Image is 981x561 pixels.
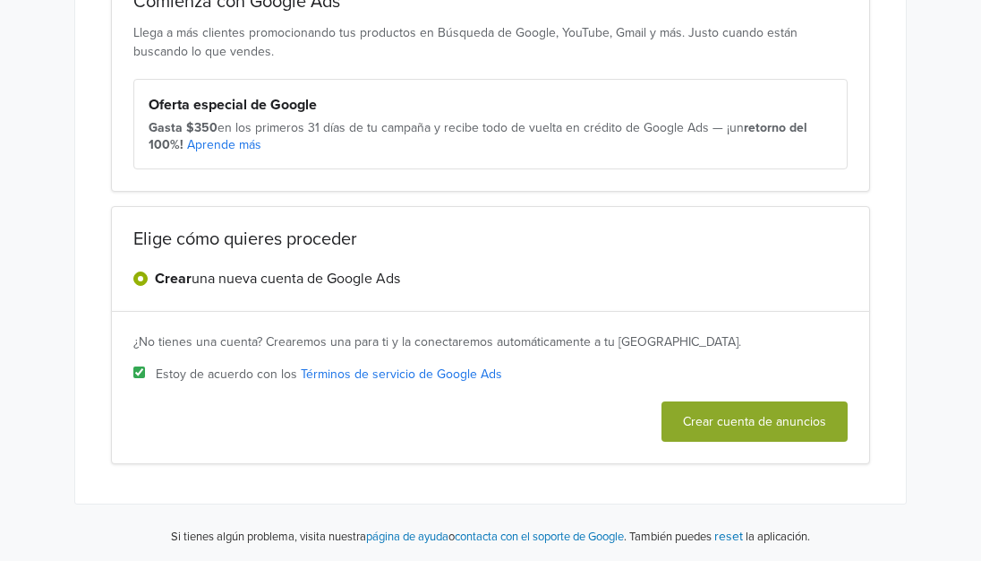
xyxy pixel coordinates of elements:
p: Si tienes algún problema, visita nuestra o . [171,529,627,547]
button: Crear cuenta de anuncios [661,401,848,442]
label: una nueva cuenta de Google Ads [155,268,400,289]
a: página de ayuda [366,530,448,544]
p: Llega a más clientes promocionando tus productos en Búsqueda de Google, YouTube, Gmail y más. Jus... [133,23,848,61]
div: en los primeros 31 días de tu campaña y recibe todo de vuelta en crédito de Google Ads — ¡un [149,119,832,154]
a: Términos de servicio de Google Ads [301,367,502,382]
input: Estoy de acuerdo con los Términos de servicio de Google Ads [133,367,145,378]
strong: $350 [186,120,218,135]
span: Estoy de acuerdo con los [156,365,502,384]
strong: Gasta [149,120,183,135]
strong: Oferta especial de Google [149,96,317,114]
h2: Elige cómo quieres proceder [133,229,848,250]
button: reset [714,526,743,547]
strong: Crear [155,270,192,288]
a: contacta con el soporte de Google [455,530,624,544]
p: También puedes la aplicación. [627,526,810,547]
a: Aprende más [187,137,261,152]
div: ¿No tienes una cuenta? Crearemos una para ti y la conectaremos automáticamente a tu [GEOGRAPHIC_D... [133,333,848,351]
